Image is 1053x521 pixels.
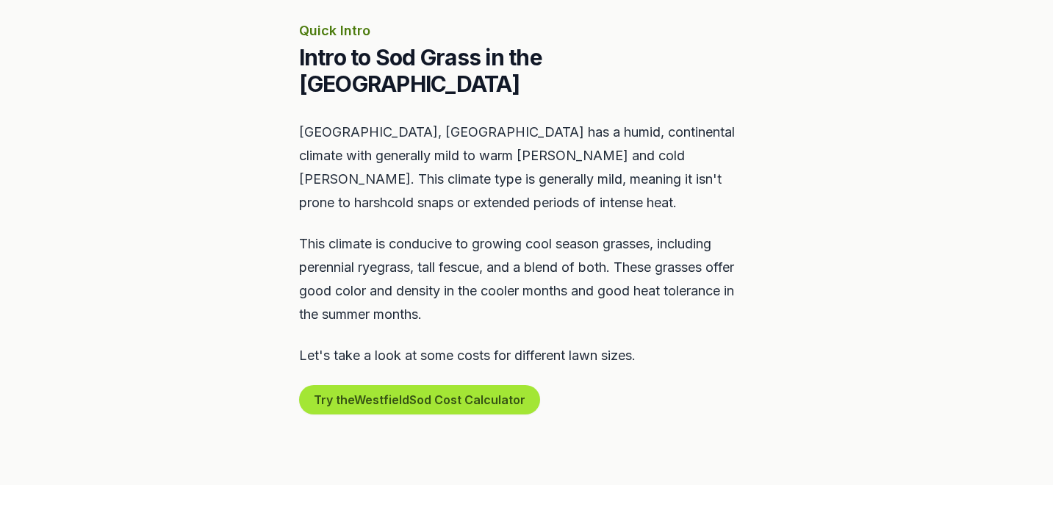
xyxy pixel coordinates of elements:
[299,232,755,326] p: This climate is conducive to growing cool season grasses, including perennial ryegrass, tall fesc...
[299,21,755,41] p: Quick Intro
[299,385,540,414] button: Try theWestfieldSod Cost Calculator
[299,121,755,215] p: [GEOGRAPHIC_DATA], [GEOGRAPHIC_DATA] has a humid, continental climate with generally mild to warm...
[299,44,755,97] h2: Intro to Sod Grass in the [GEOGRAPHIC_DATA]
[299,344,755,367] p: Let's take a look at some costs for different lawn sizes.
